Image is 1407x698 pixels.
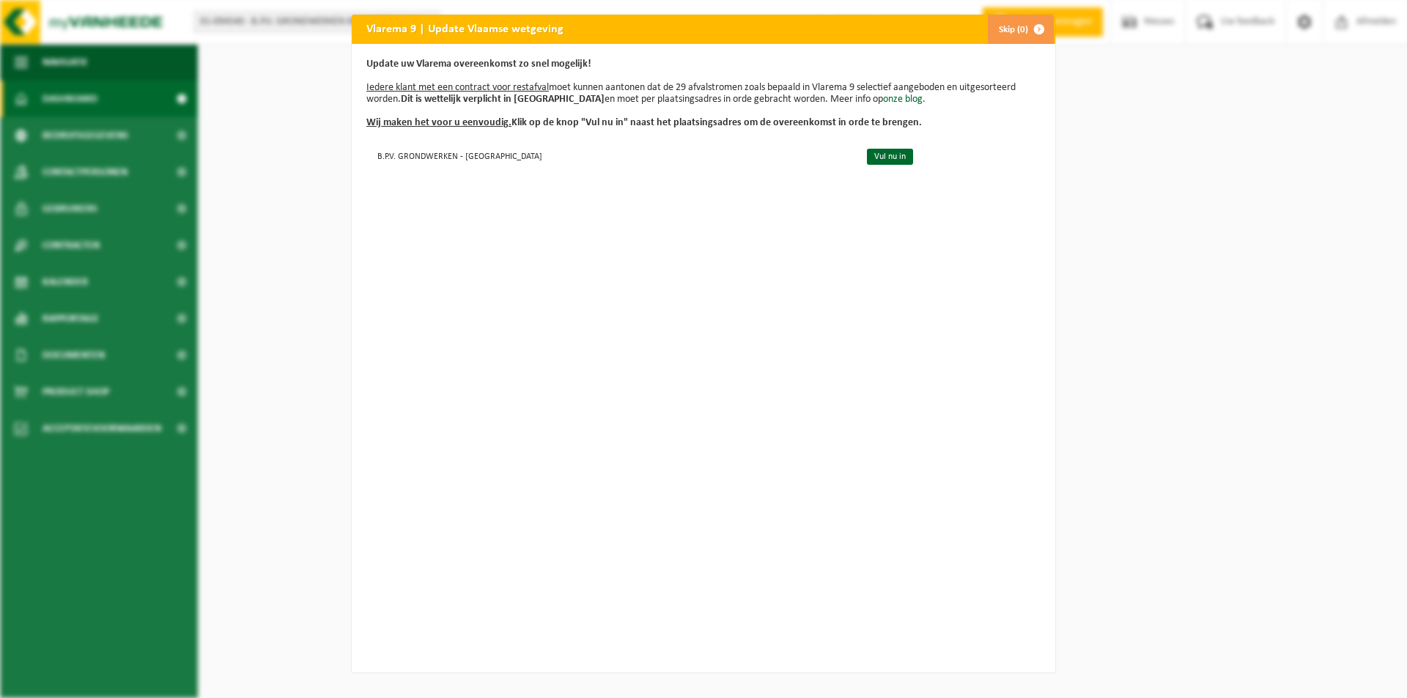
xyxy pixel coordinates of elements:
[366,59,1041,129] p: moet kunnen aantonen dat de 29 afvalstromen zoals bepaald in Vlarema 9 selectief aangeboden en ui...
[366,144,854,168] td: B.P.V. GRONDWERKEN - [GEOGRAPHIC_DATA]
[366,59,591,70] b: Update uw Vlarema overeenkomst zo snel mogelijk!
[987,15,1054,44] button: Skip (0)
[366,117,922,128] b: Klik op de knop "Vul nu in" naast het plaatsingsadres om de overeenkomst in orde te brengen.
[883,94,926,105] a: onze blog.
[401,94,605,105] b: Dit is wettelijk verplicht in [GEOGRAPHIC_DATA]
[352,15,578,42] h2: Vlarema 9 | Update Vlaamse wetgeving
[867,149,913,165] a: Vul nu in
[366,117,512,128] u: Wij maken het voor u eenvoudig.
[366,82,549,93] u: Iedere klant met een contract voor restafval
